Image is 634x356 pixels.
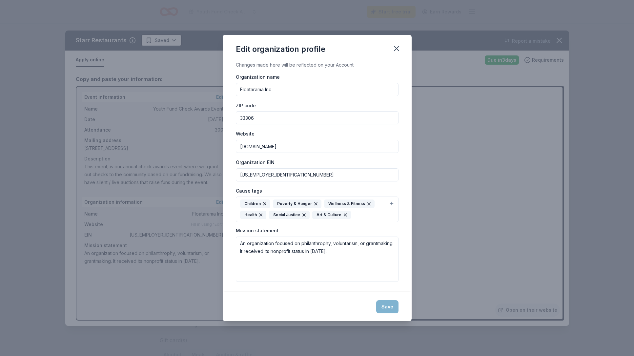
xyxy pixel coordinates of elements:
[240,199,270,208] div: Children
[236,74,280,80] label: Organization name
[324,199,375,208] div: Wellness & Fitness
[236,168,399,181] input: 12-3456789
[236,159,275,166] label: Organization EIN
[236,227,278,234] label: Mission statement
[240,211,266,219] div: Health
[236,61,399,69] div: Changes made here will be reflected on your Account.
[236,131,255,137] label: Website
[236,111,399,124] input: 12345 (U.S. only)
[273,199,321,208] div: Poverty & Hunger
[236,188,262,194] label: Cause tags
[236,44,325,54] div: Edit organization profile
[236,102,256,109] label: ZIP code
[269,211,310,219] div: Social Justice
[312,211,351,219] div: Art & Culture
[236,197,399,222] button: ChildrenPoverty & HungerWellness & FitnessHealthSocial JusticeArt & Culture
[236,237,399,282] textarea: An organization focused on philanthrophy, voluntarism, or grantmaking. It received its nonprofit ...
